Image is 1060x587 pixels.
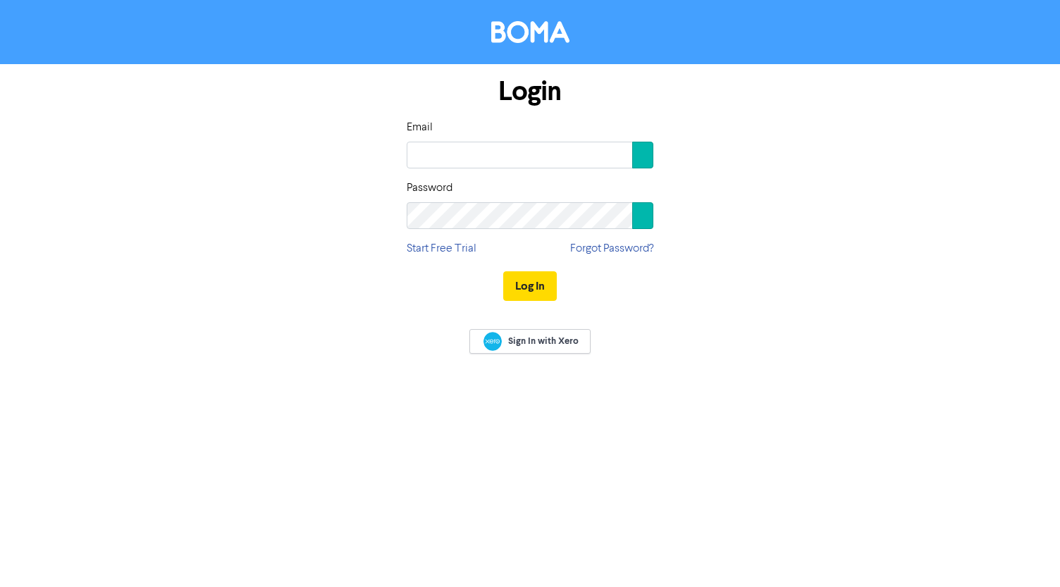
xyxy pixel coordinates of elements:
[407,75,653,108] h1: Login
[483,332,502,351] img: Xero logo
[570,240,653,257] a: Forgot Password?
[469,329,591,354] a: Sign In with Xero
[491,21,569,43] img: BOMA Logo
[407,180,452,197] label: Password
[508,335,579,347] span: Sign In with Xero
[503,271,557,301] button: Log In
[407,240,476,257] a: Start Free Trial
[990,519,1060,587] iframe: Chat Widget
[407,119,433,136] label: Email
